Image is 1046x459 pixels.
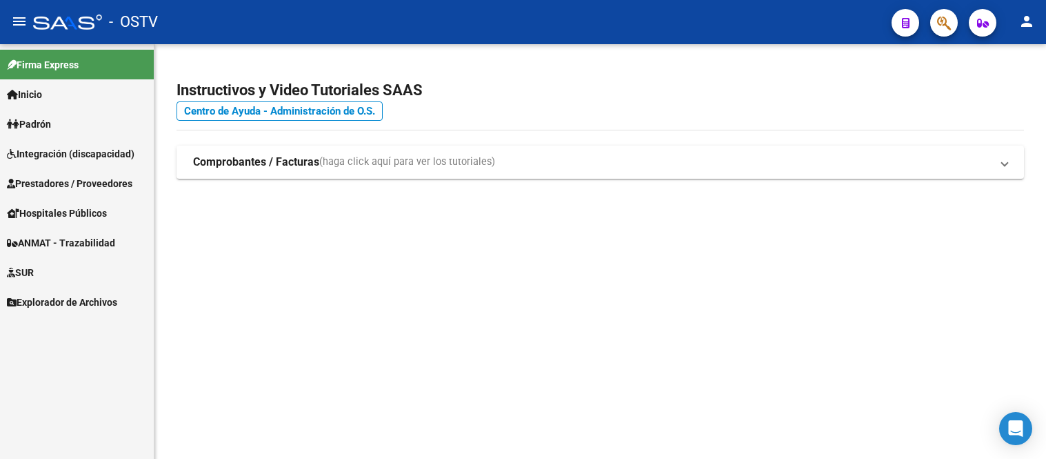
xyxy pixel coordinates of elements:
[177,101,383,121] a: Centro de Ayuda - Administración de O.S.
[177,146,1024,179] mat-expansion-panel-header: Comprobantes / Facturas(haga click aquí para ver los tutoriales)
[177,77,1024,104] h2: Instructivos y Video Tutoriales SAAS
[7,87,42,102] span: Inicio
[1018,13,1035,30] mat-icon: person
[7,235,115,251] span: ANMAT - Trazabilidad
[7,146,134,162] span: Integración (discapacidad)
[7,295,117,310] span: Explorador de Archivos
[319,155,495,170] span: (haga click aquí para ver los tutoriales)
[7,206,107,221] span: Hospitales Públicos
[7,265,34,280] span: SUR
[193,155,319,170] strong: Comprobantes / Facturas
[999,412,1032,445] div: Open Intercom Messenger
[7,117,51,132] span: Padrón
[109,7,158,37] span: - OSTV
[7,176,132,191] span: Prestadores / Proveedores
[11,13,28,30] mat-icon: menu
[7,57,79,72] span: Firma Express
